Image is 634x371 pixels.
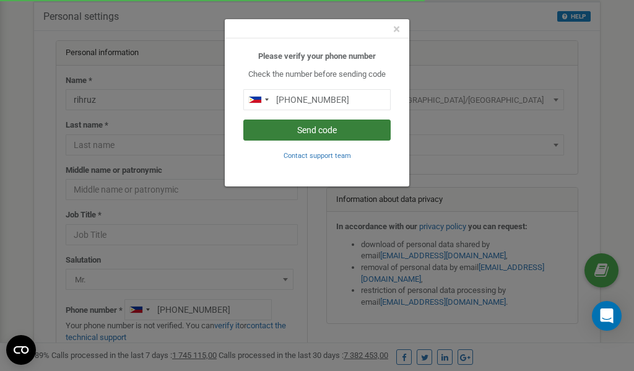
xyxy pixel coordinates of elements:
[243,120,391,141] button: Send code
[284,152,351,160] small: Contact support team
[243,89,391,110] input: 0905 123 4567
[6,335,36,365] button: Open CMP widget
[284,151,351,160] a: Contact support team
[393,23,400,36] button: Close
[244,90,272,110] div: Telephone country code
[243,69,391,81] p: Check the number before sending code
[592,301,622,331] div: Open Intercom Messenger
[393,22,400,37] span: ×
[258,51,376,61] b: Please verify your phone number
